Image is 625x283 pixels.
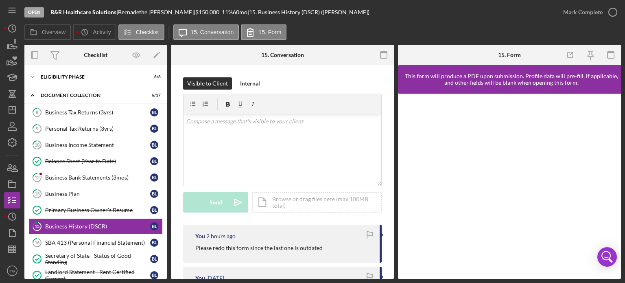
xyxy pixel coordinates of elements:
[597,247,617,267] div: Open Intercom Messenger
[28,186,163,202] a: 13Business PlanBL
[45,109,150,116] div: Business Tax Returns (3yrs)
[35,240,40,245] tspan: 16
[150,206,158,214] div: B L
[206,275,224,281] time: 2025-08-19 15:26
[28,104,163,121] a: 8Business Tax Returns (3yrs)BL
[563,4,603,20] div: Mark Complete
[45,239,150,246] div: SBA 413 (Personal Financial Statement)
[50,9,118,15] div: |
[118,24,164,40] button: Checklist
[36,110,38,115] tspan: 8
[45,207,150,213] div: Primary Business Owner's Resume
[24,24,71,40] button: Overview
[146,93,161,98] div: 6 / 17
[150,157,158,165] div: B L
[210,192,222,213] div: Send
[191,29,234,35] label: 15. Conversation
[41,75,140,79] div: Eligibility Phase
[50,9,116,15] b: B&R Healthcare Solutions
[150,125,158,133] div: B L
[150,108,158,116] div: B L
[150,271,158,279] div: B L
[28,121,163,137] a: 9Personal Tax Returns (3yrs)BL
[28,202,163,218] a: Primary Business Owner's ResumeBL
[236,77,264,90] button: Internal
[35,191,39,196] tspan: 13
[150,222,158,230] div: B L
[28,137,163,153] a: 10Business Income StatementBL
[173,24,239,40] button: 15. Conversation
[45,158,150,165] div: Balance Sheet (Year to Date)
[35,142,40,147] tspan: 10
[150,173,158,182] div: B L
[45,191,150,197] div: Business Plan
[24,7,44,18] div: Open
[4,263,20,279] button: TG
[258,29,281,35] label: 15. Form
[195,244,323,252] p: Please redo this form since the last one is outdated
[183,192,248,213] button: Send
[136,29,159,35] label: Checklist
[28,153,163,169] a: Balance Sheet (Year to Date)BL
[240,77,260,90] div: Internal
[183,77,232,90] button: Visible to Client
[41,93,140,98] div: Document Collection
[73,24,116,40] button: Activity
[241,24,286,40] button: 15. Form
[35,224,39,229] tspan: 15
[195,9,222,15] div: $150,000
[206,233,236,239] time: 2025-09-08 23:31
[150,239,158,247] div: B L
[42,29,66,35] label: Overview
[195,233,205,239] div: You
[45,252,150,265] div: Secretary of State - Status of Good Standing
[118,9,195,15] div: Bernadethe [PERSON_NAME] |
[28,218,163,235] a: 15Business History (DSCR)BL
[247,9,369,15] div: | 15. Business History (DSCR) ([PERSON_NAME])
[498,52,521,58] div: 15. Form
[45,269,150,282] div: Landlord Statement - Rent Certified Current
[222,9,233,15] div: 11 %
[555,4,621,20] button: Mark Complete
[28,169,163,186] a: 12Business Bank Statements (3mos)BL
[146,75,161,79] div: 8 / 8
[45,125,150,132] div: Personal Tax Returns (3yrs)
[45,174,150,181] div: Business Bank Statements (3mos)
[45,142,150,148] div: Business Income Statement
[150,190,158,198] div: B L
[35,175,39,180] tspan: 12
[45,223,150,230] div: Business History (DSCR)
[406,102,614,271] iframe: Lenderfit form
[150,255,158,263] div: B L
[28,251,163,267] a: Secretary of State - Status of Good StandingBL
[9,269,15,273] text: TG
[261,52,304,58] div: 15. Conversation
[93,29,111,35] label: Activity
[36,126,39,131] tspan: 9
[402,73,621,86] div: This form will produce a PDF upon submission. Profile data will pre-fill, if applicable, and othe...
[150,141,158,149] div: B L
[195,275,205,281] div: You
[233,9,247,15] div: 60 mo
[187,77,228,90] div: Visible to Client
[84,52,107,58] div: Checklist
[28,235,163,251] a: 16SBA 413 (Personal Financial Statement)BL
